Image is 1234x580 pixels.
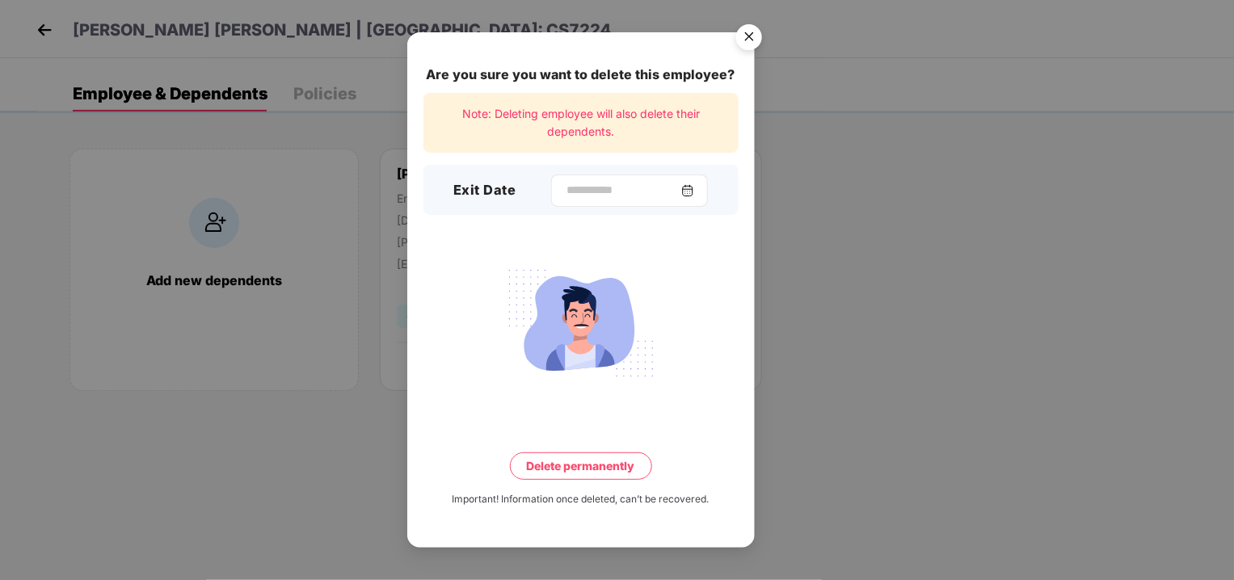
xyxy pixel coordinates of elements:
img: svg+xml;base64,PHN2ZyB4bWxucz0iaHR0cDovL3d3dy53My5vcmcvMjAwMC9zdmciIHdpZHRoPSI1NiIgaGVpZ2h0PSI1Ni... [727,17,772,62]
div: Important! Information once deleted, can’t be recovered. [453,492,710,507]
div: Note: Deleting employee will also delete their dependents. [423,93,739,153]
div: Are you sure you want to delete this employee? [423,65,739,85]
button: Delete permanently [510,452,652,480]
h3: Exit Date [453,180,516,201]
img: svg+xml;base64,PHN2ZyBpZD0iQ2FsZW5kYXItMzJ4MzIiIHhtbG5zPSJodHRwOi8vd3d3LnczLm9yZy8yMDAwL3N2ZyIgd2... [681,184,694,197]
img: svg+xml;base64,PHN2ZyB4bWxucz0iaHR0cDovL3d3dy53My5vcmcvMjAwMC9zdmciIHdpZHRoPSIyMjQiIGhlaWdodD0iMT... [491,260,672,386]
button: Close [727,17,770,61]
